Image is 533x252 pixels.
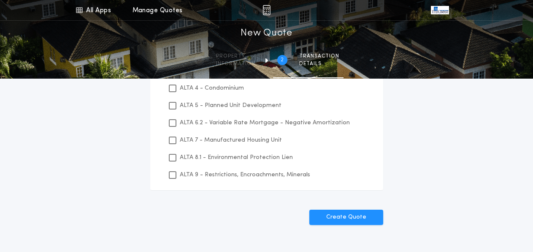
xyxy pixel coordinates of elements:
p: ALTA 7 - Manufactured Housing Unit [180,136,282,145]
img: vs-icon [431,6,449,14]
p: ALTA 8.1 - Environmental Protection Lien [180,153,293,162]
p: ALTA 4 - Condominium [180,84,244,93]
span: details [299,60,339,67]
span: information [216,60,255,67]
p: ALTA 5 - Planned Unit Development [180,101,281,110]
button: Create Quote [309,210,383,225]
h1: New Quote [241,27,292,40]
p: ALTA 9 - Restrictions, Encroachments, Minerals [180,170,310,179]
p: ALTA 6.2 - Variable Rate Mortgage - Negative Amortization [180,118,350,127]
span: Transaction [299,53,339,60]
h2: 2 [281,57,284,63]
span: Property [216,53,255,60]
img: img [262,5,271,15]
ul: Select Endorsements [150,55,383,190]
